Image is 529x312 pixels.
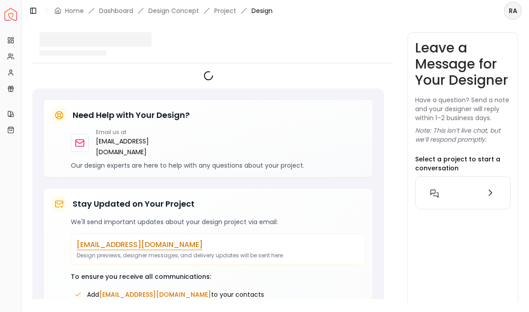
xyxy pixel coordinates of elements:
[71,217,365,226] p: We'll send important updates about your design project via email:
[148,6,199,15] li: Design Concept
[415,126,511,144] p: Note: This isn’t live chat, but we’ll respond promptly.
[65,6,84,15] a: Home
[505,3,521,19] span: RA
[4,8,17,21] img: Spacejoy Logo
[251,6,273,15] span: Design
[415,155,511,173] p: Select a project to start a conversation
[415,95,511,122] p: Have a question? Send a note and your designer will reply within 1–2 business days.
[71,272,365,281] p: To ensure you receive all communications:
[504,2,522,20] button: RA
[71,161,365,170] p: Our design experts are here to help with any questions about your project.
[99,6,133,15] a: Dashboard
[87,290,264,299] span: Add to your contacts
[73,198,195,210] h5: Stay Updated on Your Project
[415,40,511,88] h3: Leave a Message for Your Designer
[96,129,149,136] p: Email us at
[4,8,17,21] a: Spacejoy
[214,6,236,15] a: Project
[54,6,273,15] nav: breadcrumb
[73,109,190,121] h5: Need Help with Your Design?
[96,136,149,157] a: [EMAIL_ADDRESS][DOMAIN_NAME]
[77,252,360,259] p: Design previews, designer messages, and delivery updates will be sent here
